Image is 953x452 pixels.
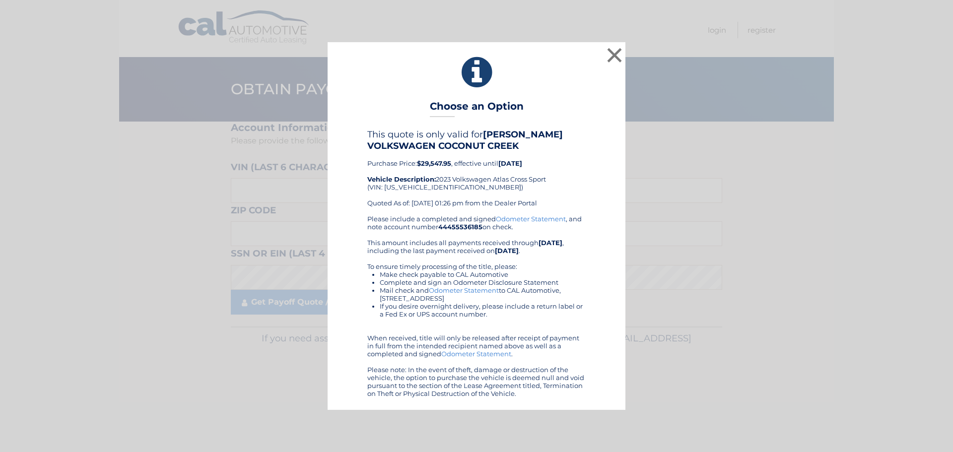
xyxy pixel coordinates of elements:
[539,239,562,247] b: [DATE]
[605,45,624,65] button: ×
[430,100,524,118] h3: Choose an Option
[495,247,519,255] b: [DATE]
[380,302,586,318] li: If you desire overnight delivery, please include a return label or a Fed Ex or UPS account number.
[367,129,563,151] b: [PERSON_NAME] VOLKSWAGEN COCONUT CREEK
[438,223,482,231] b: 44455536185
[367,215,586,397] div: Please include a completed and signed , and note account number on check. This amount includes al...
[367,175,436,183] strong: Vehicle Description:
[496,215,566,223] a: Odometer Statement
[380,278,586,286] li: Complete and sign an Odometer Disclosure Statement
[498,159,522,167] b: [DATE]
[380,286,586,302] li: Mail check and to CAL Automotive, [STREET_ADDRESS]
[367,129,586,214] div: Purchase Price: , effective until 2023 Volkswagen Atlas Cross Sport (VIN: [US_VEHICLE_IDENTIFICAT...
[367,129,586,151] h4: This quote is only valid for
[441,350,511,358] a: Odometer Statement
[429,286,499,294] a: Odometer Statement
[380,270,586,278] li: Make check payable to CAL Automotive
[417,159,451,167] b: $29,547.95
